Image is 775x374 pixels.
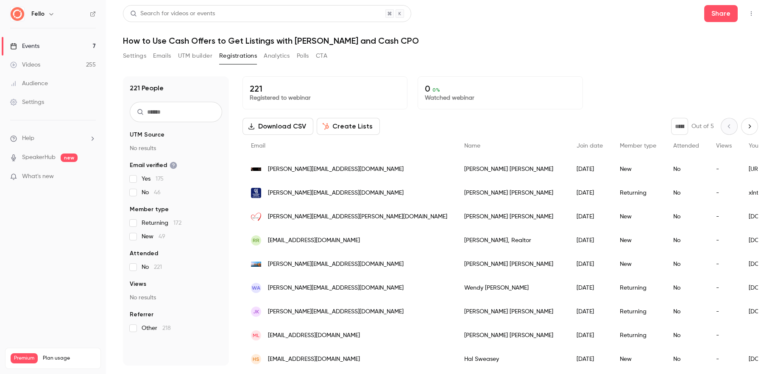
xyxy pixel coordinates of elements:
[123,36,758,46] h1: How to Use Cash Offers to Get Listings with [PERSON_NAME] and Cash CPO
[43,355,95,362] span: Plan usage
[268,165,404,174] span: [PERSON_NAME][EMAIL_ADDRESS][DOMAIN_NAME]
[130,310,153,319] span: Referrer
[317,118,380,135] button: Create Lists
[153,49,171,63] button: Emails
[611,181,665,205] div: Returning
[130,131,222,332] section: facet-groups
[219,49,257,63] button: Registrations
[10,79,48,88] div: Audience
[130,249,158,258] span: Attended
[178,49,212,63] button: UTM builder
[61,154,78,162] span: new
[620,143,656,149] span: Member type
[568,252,611,276] div: [DATE]
[708,347,740,371] div: -
[464,143,480,149] span: Name
[611,276,665,300] div: Returning
[568,205,611,229] div: [DATE]
[568,347,611,371] div: [DATE]
[250,84,400,94] p: 221
[173,220,181,226] span: 172
[130,280,146,288] span: Views
[268,189,404,198] span: [PERSON_NAME][EMAIL_ADDRESS][DOMAIN_NAME]
[568,157,611,181] div: [DATE]
[568,229,611,252] div: [DATE]
[611,300,665,324] div: Returning
[611,347,665,371] div: New
[142,188,161,197] span: No
[31,10,45,18] h6: Fello
[253,355,259,363] span: HS
[456,324,568,347] div: [PERSON_NAME] [PERSON_NAME]
[159,234,165,240] span: 49
[253,332,259,339] span: ML
[251,167,261,171] img: nevadagroup.com
[250,94,400,102] p: Registered to webinar
[611,157,665,181] div: New
[708,276,740,300] div: -
[665,157,708,181] div: No
[611,205,665,229] div: New
[611,324,665,347] div: Returning
[123,49,146,63] button: Settings
[708,324,740,347] div: -
[268,212,447,221] span: [PERSON_NAME][EMAIL_ADDRESS][PERSON_NAME][DOMAIN_NAME]
[86,173,96,181] iframe: Noticeable Trigger
[130,9,215,18] div: Search for videos or events
[11,7,24,21] img: Fello
[708,205,740,229] div: -
[611,229,665,252] div: New
[425,94,575,102] p: Watched webinar
[251,262,261,267] img: trustpointpartners.com
[665,229,708,252] div: No
[142,175,164,183] span: Yes
[577,143,603,149] span: Join date
[130,205,169,214] span: Member type
[251,212,261,222] img: amorealty.com
[708,300,740,324] div: -
[162,325,171,331] span: 218
[156,176,164,182] span: 175
[456,252,568,276] div: [PERSON_NAME] [PERSON_NAME]
[432,87,440,93] span: 0 %
[297,49,309,63] button: Polls
[456,157,568,181] div: [PERSON_NAME] [PERSON_NAME]
[142,232,165,241] span: New
[268,260,404,269] span: [PERSON_NAME][EMAIL_ADDRESS][DOMAIN_NAME]
[268,355,360,364] span: [EMAIL_ADDRESS][DOMAIN_NAME]
[11,353,38,363] span: Premium
[708,252,740,276] div: -
[130,83,164,93] h1: 221 People
[665,205,708,229] div: No
[708,181,740,205] div: -
[456,300,568,324] div: [PERSON_NAME] [PERSON_NAME]
[251,143,265,149] span: Email
[708,157,740,181] div: -
[611,252,665,276] div: New
[130,161,177,170] span: Email verified
[22,153,56,162] a: SpeakerHub
[253,237,259,244] span: RR
[568,181,611,205] div: [DATE]
[268,307,404,316] span: [PERSON_NAME][EMAIL_ADDRESS][DOMAIN_NAME]
[665,300,708,324] div: No
[130,131,164,139] span: UTM Source
[22,134,34,143] span: Help
[568,324,611,347] div: [DATE]
[130,144,222,153] p: No results
[10,134,96,143] li: help-dropdown-opener
[456,229,568,252] div: [PERSON_NAME], Realtor
[268,284,404,293] span: [PERSON_NAME][EMAIL_ADDRESS][DOMAIN_NAME]
[142,219,181,227] span: Returning
[154,190,161,195] span: 46
[316,49,327,63] button: CTA
[456,181,568,205] div: [PERSON_NAME] [PERSON_NAME]
[665,181,708,205] div: No
[243,118,313,135] button: Download CSV
[665,347,708,371] div: No
[22,172,54,181] span: What's new
[251,188,261,198] img: oxford38655.com
[665,252,708,276] div: No
[704,5,738,22] button: Share
[10,98,44,106] div: Settings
